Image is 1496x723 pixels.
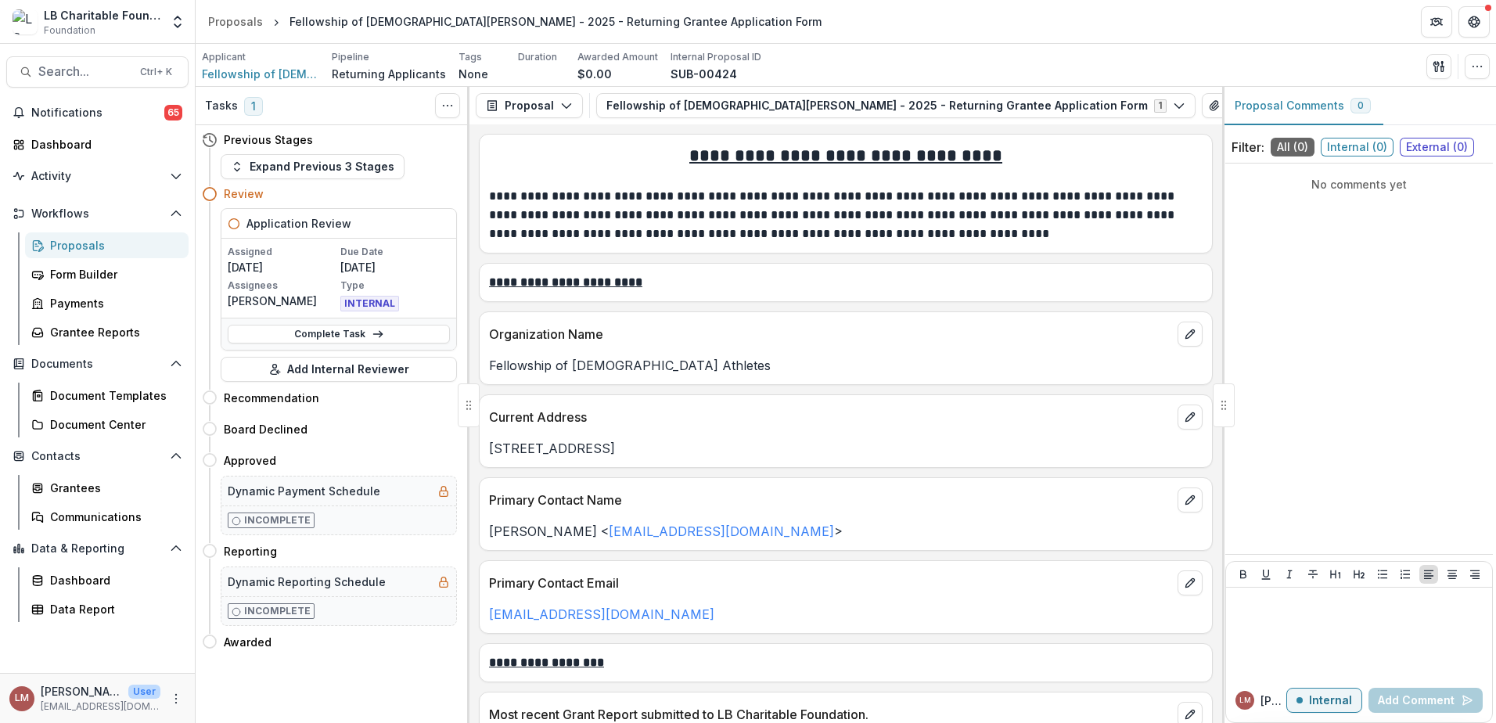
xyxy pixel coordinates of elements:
[224,452,276,469] h4: Approved
[1286,688,1362,713] button: Internal
[50,416,176,433] div: Document Center
[137,63,175,81] div: Ctrl + K
[202,10,269,33] a: Proposals
[38,64,131,79] span: Search...
[1358,100,1364,111] span: 0
[340,245,450,259] p: Due Date
[1232,138,1264,156] p: Filter:
[1458,6,1490,38] button: Get Help
[340,296,399,311] span: INTERNAL
[244,97,263,116] span: 1
[246,215,351,232] h5: Application Review
[167,6,189,38] button: Open entity switcher
[208,13,263,30] div: Proposals
[221,154,405,179] button: Expand Previous 3 Stages
[6,164,189,189] button: Open Activity
[6,100,189,125] button: Notifications65
[25,383,189,408] a: Document Templates
[244,513,311,527] p: Incomplete
[25,290,189,316] a: Payments
[1396,565,1415,584] button: Ordered List
[1232,176,1487,192] p: No comments yet
[224,390,319,406] h4: Recommendation
[459,50,482,64] p: Tags
[1178,405,1203,430] button: edit
[202,10,828,33] nav: breadcrumb
[31,106,164,120] span: Notifications
[1234,565,1253,584] button: Bold
[1271,138,1314,156] span: All ( 0 )
[289,13,822,30] div: Fellowship of [DEMOGRAPHIC_DATA][PERSON_NAME] - 2025 - Returning Grantee Application Form
[489,574,1171,592] p: Primary Contact Email
[25,319,189,345] a: Grantee Reports
[6,444,189,469] button: Open Contacts
[6,536,189,561] button: Open Data & Reporting
[1222,87,1383,125] button: Proposal Comments
[25,412,189,437] a: Document Center
[340,259,450,275] p: [DATE]
[489,491,1171,509] p: Primary Contact Name
[41,700,160,714] p: [EMAIL_ADDRESS][DOMAIN_NAME]
[1178,322,1203,347] button: edit
[205,99,238,113] h3: Tasks
[1373,565,1392,584] button: Bullet List
[167,689,185,708] button: More
[128,685,160,699] p: User
[476,93,583,118] button: Proposal
[25,504,189,530] a: Communications
[44,23,95,38] span: Foundation
[518,50,557,64] p: Duration
[164,105,182,120] span: 65
[228,574,386,590] h5: Dynamic Reporting Schedule
[1400,138,1474,156] span: External ( 0 )
[577,50,658,64] p: Awarded Amount
[31,136,176,153] div: Dashboard
[228,325,450,344] a: Complete Task
[489,356,1203,375] p: Fellowship of [DEMOGRAPHIC_DATA] Athletes
[1280,565,1299,584] button: Italicize
[1419,565,1438,584] button: Align Left
[596,93,1196,118] button: Fellowship of [DEMOGRAPHIC_DATA][PERSON_NAME] - 2025 - Returning Grantee Application Form1
[1321,138,1394,156] span: Internal ( 0 )
[435,93,460,118] button: Toggle View Cancelled Tasks
[202,50,246,64] p: Applicant
[228,483,380,499] h5: Dynamic Payment Schedule
[489,439,1203,458] p: [STREET_ADDRESS]
[489,408,1171,426] p: Current Address
[44,7,160,23] div: LB Charitable Foundation
[25,475,189,501] a: Grantees
[6,351,189,376] button: Open Documents
[489,606,714,622] a: [EMAIL_ADDRESS][DOMAIN_NAME]
[671,50,761,64] p: Internal Proposal ID
[1304,565,1322,584] button: Strike
[31,207,164,221] span: Workflows
[244,604,311,618] p: Incomplete
[50,295,176,311] div: Payments
[50,324,176,340] div: Grantee Reports
[15,693,29,703] div: Loida Mendoza
[25,567,189,593] a: Dashboard
[1260,692,1286,709] p: [PERSON_NAME] M
[228,259,337,275] p: [DATE]
[671,66,737,82] p: SUB-00424
[224,185,264,202] h4: Review
[1421,6,1452,38] button: Partners
[221,357,457,382] button: Add Internal Reviewer
[609,523,834,539] a: [EMAIL_ADDRESS][DOMAIN_NAME]
[13,9,38,34] img: LB Charitable Foundation
[340,279,450,293] p: Type
[202,66,319,82] a: Fellowship of [DEMOGRAPHIC_DATA] Athletes
[25,596,189,622] a: Data Report
[1443,565,1462,584] button: Align Center
[31,450,164,463] span: Contacts
[1178,570,1203,595] button: edit
[6,56,189,88] button: Search...
[1239,696,1251,704] div: Loida Mendoza
[224,634,272,650] h4: Awarded
[50,601,176,617] div: Data Report
[228,279,337,293] p: Assignees
[1309,694,1352,707] p: Internal
[224,131,313,148] h4: Previous Stages
[1368,688,1483,713] button: Add Comment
